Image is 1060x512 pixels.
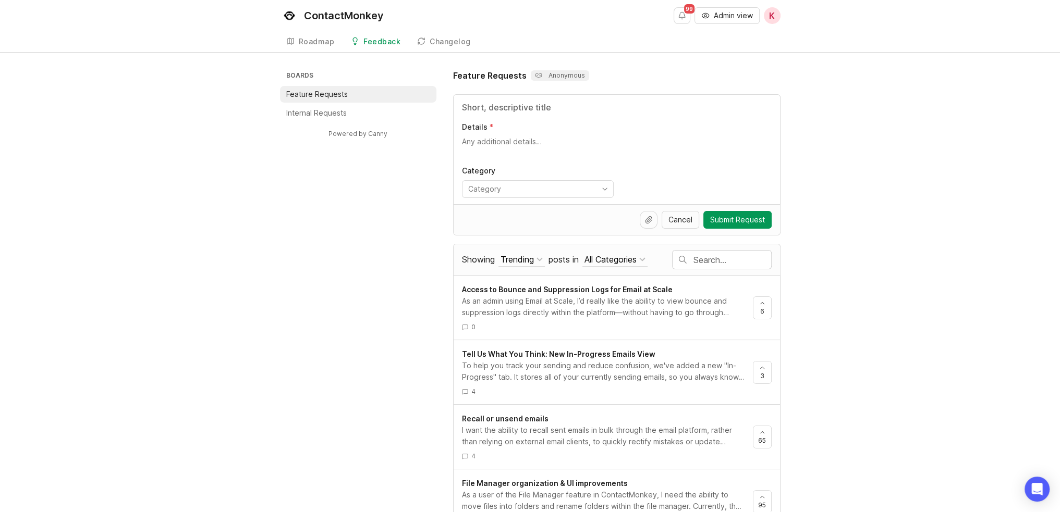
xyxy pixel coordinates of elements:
button: 6 [753,296,772,319]
a: Feedback [345,31,407,53]
p: Category [462,166,614,176]
button: 3 [753,361,772,384]
div: As a user of the File Manager feature in ContactMonkey, I need the ability to move files into fol... [462,489,745,512]
svg: toggle icon [596,185,613,193]
span: Cancel [668,215,692,225]
a: Recall or unsend emailsI want the ability to recall sent emails in bulk through the email platfor... [462,413,753,460]
span: 4 [471,452,476,460]
p: Internal Requests [286,108,347,118]
span: Showing [462,254,495,265]
div: toggle menu [462,180,614,198]
a: Feature Requests [280,86,436,103]
div: As an admin using Email at Scale, I’d really like the ability to view bounce and suppression logs... [462,295,745,318]
span: K [769,9,775,22]
span: 95 [758,501,766,509]
button: K [764,7,781,24]
span: 4 [471,387,476,396]
span: Access to Bounce and Suppression Logs for Email at Scale [462,285,673,294]
div: Feedback [363,38,400,45]
a: Tell Us What You Think: New In-Progress Emails ViewTo help you track your sending and reduce conf... [462,348,753,396]
span: File Manager organization & UI improvements [462,479,628,488]
div: Open Intercom Messenger [1025,477,1050,502]
div: Changelog [430,38,471,45]
input: Title [462,101,772,114]
textarea: Details [462,136,772,157]
span: posts in [549,254,579,265]
div: ContactMonkey [304,10,384,21]
a: Changelog [411,31,477,53]
a: Internal Requests [280,105,436,121]
span: 99 [684,4,695,14]
a: Access to Bounce and Suppression Logs for Email at ScaleAs an admin using Email at Scale, I’d rea... [462,284,753,331]
div: All Categories [584,254,637,265]
span: 6 [760,307,764,316]
input: Search… [693,254,771,266]
button: Cancel [662,211,699,229]
a: Roadmap [280,31,341,53]
span: Admin view [714,10,753,21]
button: Notifications [674,7,690,24]
button: posts in [582,253,648,267]
span: Tell Us What You Think: New In-Progress Emails View [462,349,655,358]
img: ContactMonkey logo [280,6,299,25]
span: Submit Request [710,215,765,225]
button: Admin view [695,7,760,24]
div: Trending [501,254,534,265]
span: Recall or unsend emails [462,414,549,423]
div: I want the ability to recall sent emails in bulk through the email platform, rather than relying ... [462,424,745,447]
span: 65 [758,436,766,445]
button: 65 [753,426,772,448]
h3: Boards [284,69,436,84]
p: Details [462,122,488,132]
input: Category [468,183,595,195]
span: 0 [471,322,476,331]
a: Powered by Canny [327,128,389,140]
div: To help you track your sending and reduce confusion, we've added a new "In-Progress" tab. It stor... [462,360,745,383]
h1: Feature Requests [453,69,527,82]
p: Feature Requests [286,89,348,99]
p: Anonymous [535,71,585,80]
button: Showing [498,253,545,267]
button: Submit Request [703,211,772,229]
div: Roadmap [299,38,335,45]
span: 3 [760,371,764,380]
